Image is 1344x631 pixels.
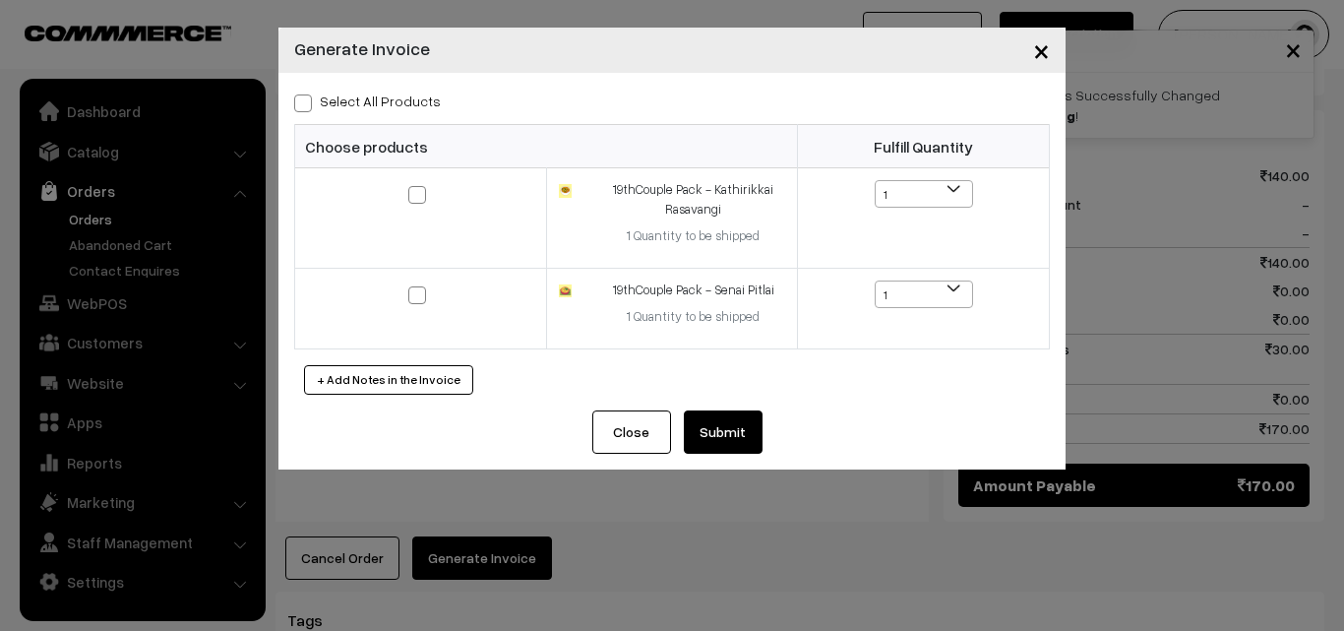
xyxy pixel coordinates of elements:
div: 1 Quantity to be shipped [601,307,785,327]
button: + Add Notes in the Invoice [304,365,473,395]
label: Select all Products [294,91,441,111]
span: 1 [875,180,973,208]
img: 17327208005011Sambar.jpg [559,184,572,197]
button: Submit [684,410,763,454]
img: 173795861435851000520476.jpg [559,284,572,297]
span: 1 [876,282,972,309]
th: Choose products [295,125,798,168]
div: 1 Quantity to be shipped [601,226,785,246]
div: 19thCouple Pack - Kathirikkai Rasavangi [601,180,785,219]
span: × [1033,32,1050,68]
button: Close [1017,20,1066,81]
button: Close [592,410,671,454]
th: Fulfill Quantity [798,125,1050,168]
span: 1 [875,281,973,308]
div: 19thCouple Pack - Senai Pitlai [601,281,785,300]
span: 1 [876,181,972,209]
h4: Generate Invoice [294,35,430,62]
